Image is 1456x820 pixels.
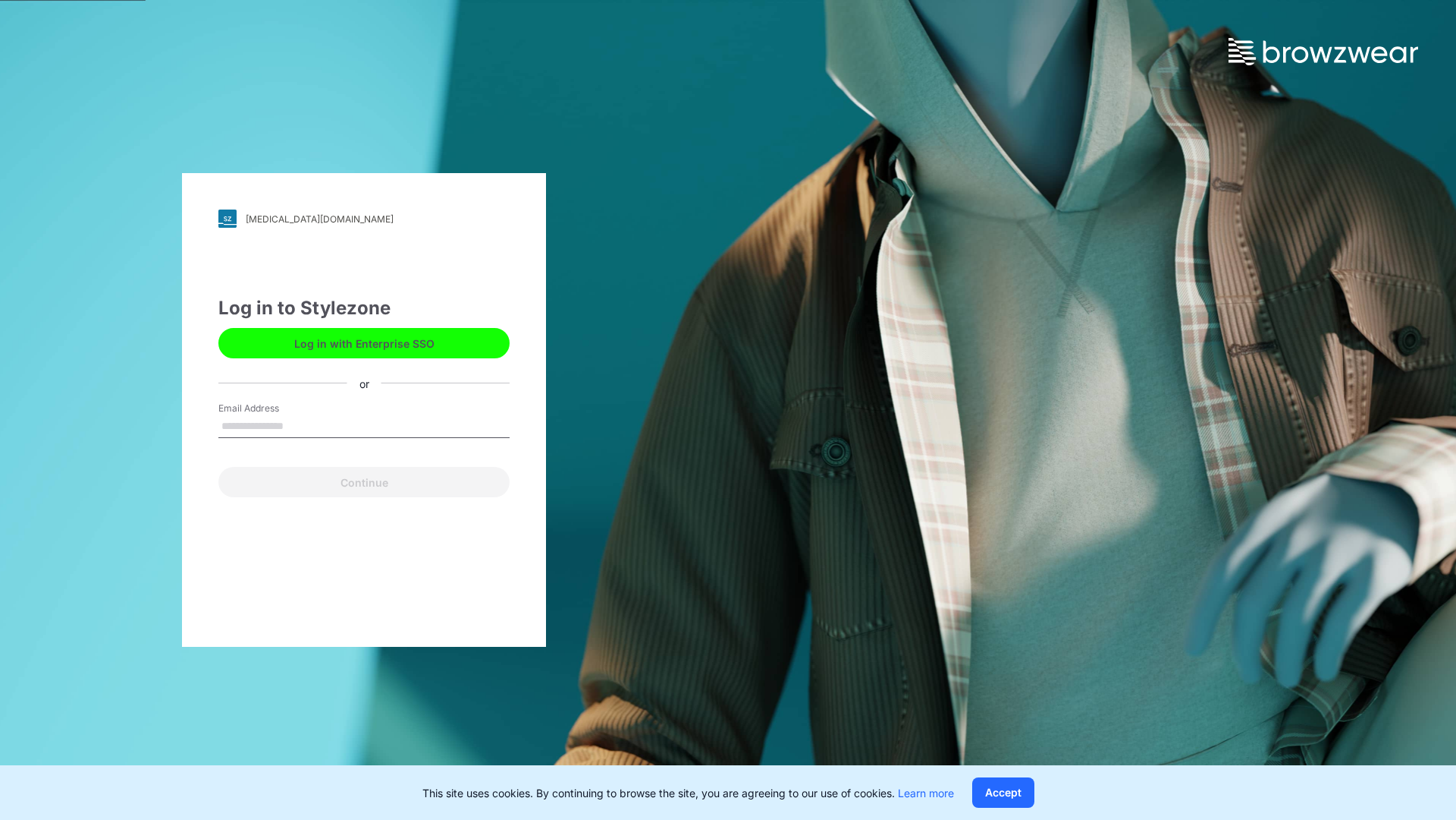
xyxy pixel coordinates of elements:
[898,787,954,799] a: Learn more
[1228,38,1418,65] img: browzwear-logo.73288ffb.svg
[972,777,1034,808] button: Accept
[347,375,381,391] div: or
[218,210,510,228] a: [MEDICAL_DATA][DOMAIN_NAME]
[246,213,394,225] div: [MEDICAL_DATA][DOMAIN_NAME]
[218,328,510,358] button: Log in with Enterprise SSO
[218,210,237,228] img: svg+xml;base64,PHN2ZyB3aWR0aD0iMjgiIGhlaWdodD0iMjgiIHZpZXdCb3g9IjAgMCAyOCAyOCIgZmlsbD0ibm9uZSIgeG...
[218,402,325,415] label: Email Address
[422,785,954,801] p: This site uses cookies. By continuing to browse the site, you are agreeing to our use of cookies.
[218,295,510,322] div: Log in to Stylezone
